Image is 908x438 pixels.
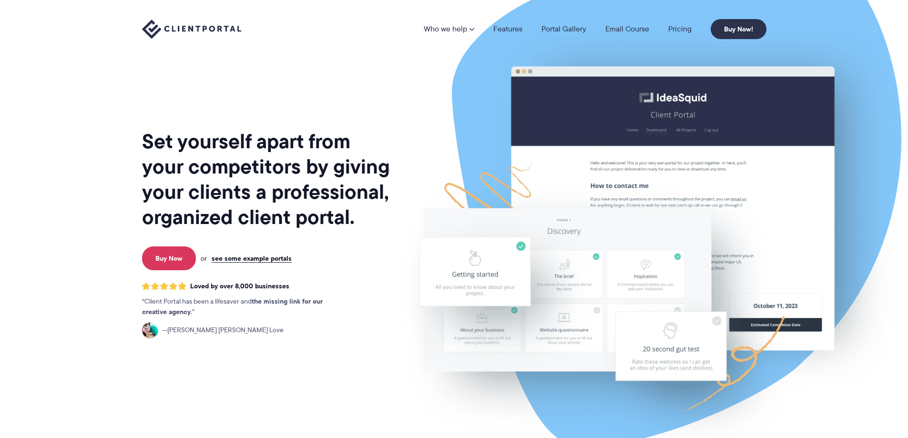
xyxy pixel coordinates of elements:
a: Buy Now! [711,19,766,39]
a: Who we help [424,25,474,33]
a: Pricing [668,25,692,33]
strong: the missing link for our creative agency [142,296,323,317]
a: Portal Gallery [541,25,586,33]
a: Email Course [605,25,649,33]
a: Features [493,25,522,33]
span: [PERSON_NAME] [PERSON_NAME] Love [162,325,284,336]
a: Buy Now [142,246,196,270]
span: or [201,254,207,263]
p: Client Portal has been a lifesaver and . [142,296,342,317]
h1: Set yourself apart from your competitors by giving your clients a professional, organized client ... [142,129,392,230]
a: see some example portals [212,254,292,263]
span: Loved by over 8,000 businesses [190,282,289,290]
